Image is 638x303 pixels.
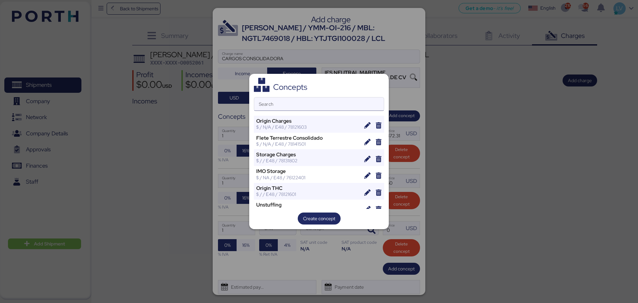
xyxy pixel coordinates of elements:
div: $ / NA / E48 / 76122401 [256,175,360,181]
div: $ / N/A / E48 / 78141501 [256,141,360,147]
span: Create concept [303,215,335,223]
div: Storage Charges [256,152,360,158]
div: $ / N/A / E48 / 78121603 [256,124,360,130]
div: Origin Charges [256,118,360,124]
button: Create concept [298,213,341,225]
div: $ / / E48 / 78131802 [256,158,360,164]
div: IMO Storage [256,168,360,174]
input: Search [254,97,384,111]
div: $ / / E48 / 78121601 [256,191,360,197]
div: Concepts [273,84,307,90]
div: Unstuffing [256,202,360,208]
div: Flete Terrestre Consolidado [256,135,360,141]
div: $ / T/CBM / E48 / 78131802 [256,208,360,214]
div: Origin THC [256,185,360,191]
